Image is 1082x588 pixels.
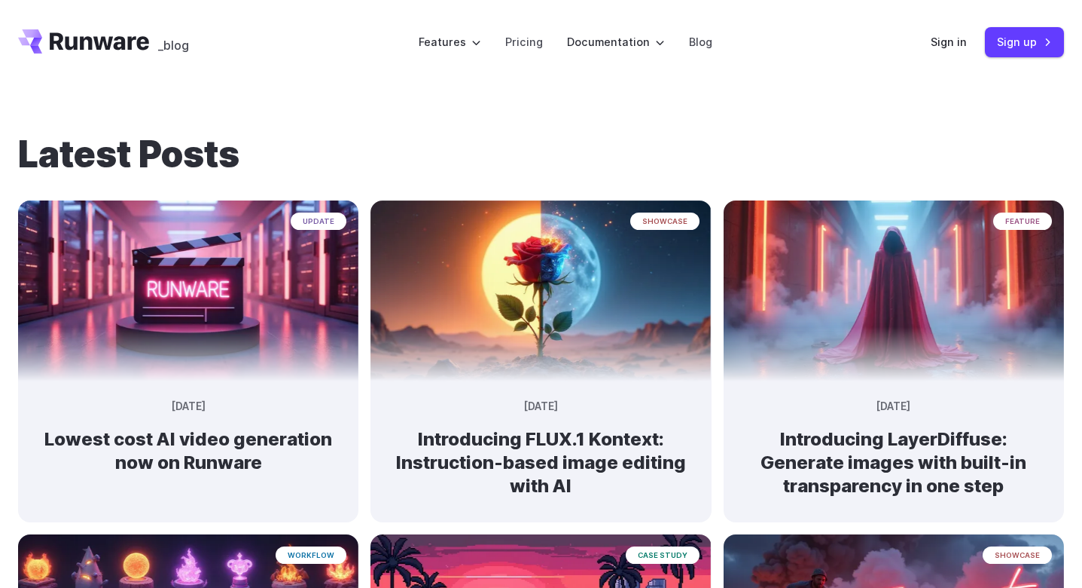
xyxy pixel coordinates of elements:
a: Sign up [985,27,1064,57]
h2: Lowest cost AI video generation now on Runware [42,427,334,474]
img: Neon-lit movie clapperboard with the word 'RUNWARE' in a futuristic server room [18,201,358,381]
h2: Introducing FLUX.1 Kontext: Instruction-based image editing with AI [395,427,687,498]
a: A cloaked figure made entirely of bending light and heat distortion, slightly warping the scene b... [724,369,1064,522]
span: showcase [630,213,699,230]
span: showcase [983,547,1052,564]
a: _blog [158,29,189,54]
label: Documentation [567,33,665,51]
a: Neon-lit movie clapperboard with the word 'RUNWARE' in a futuristic server room update [DATE] Low... [18,369,358,499]
img: Surreal rose in a desert landscape, split between day and night with the sun and moon aligned beh... [370,201,711,381]
a: Sign in [931,33,967,51]
a: Surreal rose in a desert landscape, split between day and night with the sun and moon aligned beh... [370,369,711,522]
h2: Introducing LayerDiffuse: Generate images with built-in transparency in one step [748,427,1040,498]
h1: Latest Posts [18,133,1064,176]
span: _blog [158,39,189,51]
time: [DATE] [172,399,206,415]
time: [DATE] [876,399,910,415]
span: update [291,213,346,230]
img: A cloaked figure made entirely of bending light and heat distortion, slightly warping the scene b... [724,201,1064,381]
span: workflow [276,547,346,564]
label: Features [419,33,481,51]
time: [DATE] [524,399,558,415]
span: feature [993,213,1052,230]
a: Go to / [18,29,149,54]
a: Blog [689,33,712,51]
a: Pricing [505,33,543,51]
span: case study [626,547,699,564]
